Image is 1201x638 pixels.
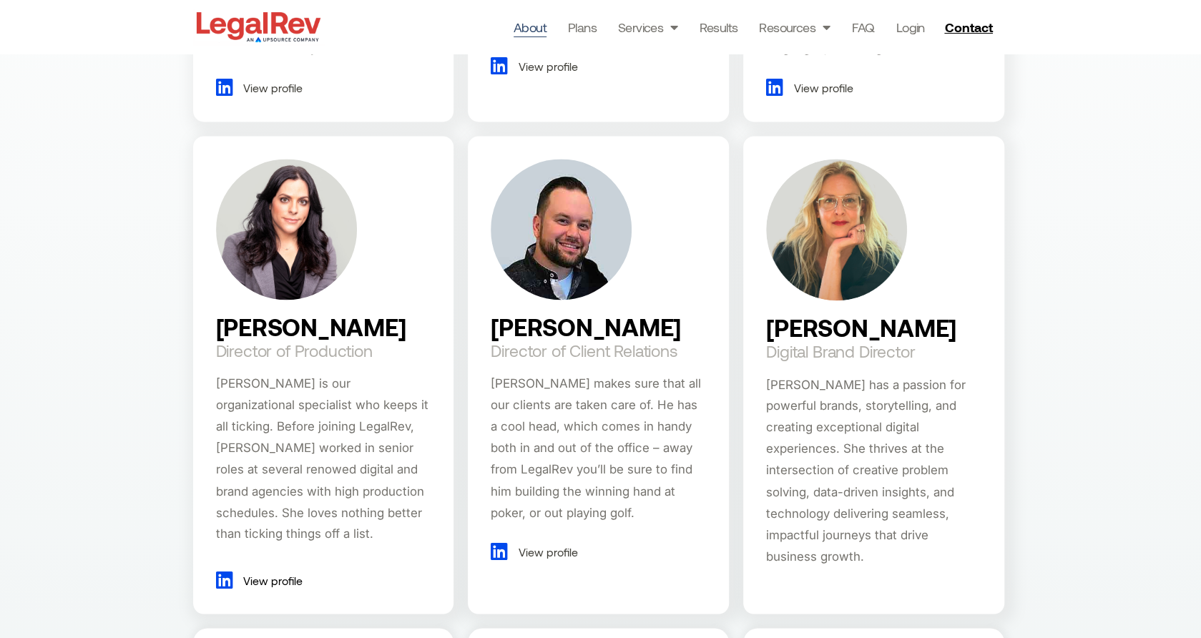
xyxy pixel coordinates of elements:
a: View profile [216,569,303,591]
a: FAQ [851,17,874,37]
a: View profile [491,541,578,562]
span: Contact [944,21,992,34]
h2: Director of Client Relations [491,342,677,359]
a: Contact [938,16,1001,39]
span: View profile [240,77,303,99]
a: Plans [568,17,597,37]
a: Services [618,17,678,37]
h2: Director of Production [216,342,373,359]
h2: [PERSON_NAME] [216,314,406,340]
div: [PERSON_NAME] has a passion for powerful brands, storytelling, and creating exceptional digital e... [766,375,981,567]
a: View profile [216,77,303,99]
h2: [PERSON_NAME] [766,315,956,340]
h2: Digital Brand Director [766,343,915,360]
a: View profile [491,56,578,77]
span: [PERSON_NAME] is our organizational specialist who keeps it all ticking. Before joining LegalRev,... [216,376,428,540]
span: [PERSON_NAME] makes sure that all our clients are taken care of. He has a cool head, which comes ... [491,376,701,519]
a: About [514,17,546,37]
span: View profile [790,77,853,99]
h2: [PERSON_NAME] [491,314,681,340]
a: Resources [759,17,830,37]
a: Results [699,17,737,37]
span: View profile [515,56,578,77]
span: View profile [240,569,303,591]
span: View profile [515,541,578,562]
nav: Menu [514,17,925,37]
a: View profile [766,77,853,99]
a: Login [896,17,924,37]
